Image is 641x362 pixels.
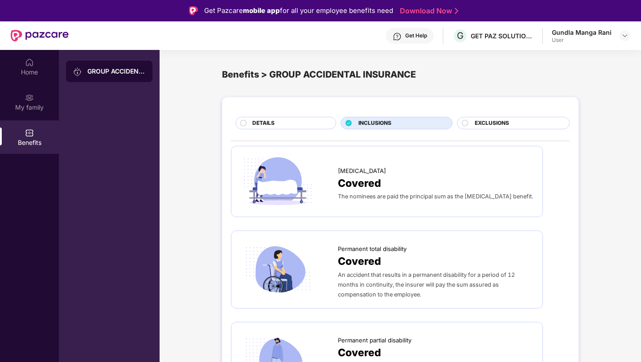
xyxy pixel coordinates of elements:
[455,6,458,16] img: Stroke
[338,244,407,253] span: Permanent total disability
[457,30,464,41] span: G
[252,119,275,128] span: DETAILS
[471,32,533,40] div: GET PAZ SOLUTIONS PRIVATE LIMTED
[11,30,69,41] img: New Pazcare Logo
[552,28,612,37] div: Gundla Manga Rani
[552,37,612,44] div: User
[87,67,145,76] div: GROUP ACCIDENTAL INSURANCE
[222,68,579,82] div: Benefits > GROUP ACCIDENTAL INSURANCE
[338,166,386,175] span: [MEDICAL_DATA]
[338,336,411,345] span: Permanent partial disability
[405,32,427,39] div: Get Help
[189,6,198,15] img: Logo
[240,243,316,296] img: icon
[240,155,316,208] img: icon
[358,119,391,128] span: INCLUSIONS
[25,93,34,102] img: svg+xml;base64,PHN2ZyB3aWR0aD0iMjAiIGhlaWdodD0iMjAiIHZpZXdCb3g9IjAgMCAyMCAyMCIgZmlsbD0ibm9uZSIgeG...
[393,32,402,41] img: svg+xml;base64,PHN2ZyBpZD0iSGVscC0zMngzMiIgeG1sbnM9Imh0dHA6Ly93d3cudzMub3JnLzIwMDAvc3ZnIiB3aWR0aD...
[400,6,456,16] a: Download Now
[204,5,393,16] div: Get Pazcare for all your employee benefits need
[243,6,280,15] strong: mobile app
[338,193,533,200] span: The nominees are paid the principal sum as the [MEDICAL_DATA] benefit.
[338,253,381,269] span: Covered
[25,58,34,67] img: svg+xml;base64,PHN2ZyBpZD0iSG9tZSIgeG1sbnM9Imh0dHA6Ly93d3cudzMub3JnLzIwMDAvc3ZnIiB3aWR0aD0iMjAiIG...
[338,175,381,191] span: Covered
[338,345,381,361] span: Covered
[338,271,515,298] span: An accident that results in a permanent disability for a period of 12 months in continuity, the i...
[475,119,509,128] span: EXCLUSIONS
[73,67,82,76] img: svg+xml;base64,PHN2ZyB3aWR0aD0iMjAiIGhlaWdodD0iMjAiIHZpZXdCb3g9IjAgMCAyMCAyMCIgZmlsbD0ibm9uZSIgeG...
[25,128,34,137] img: svg+xml;base64,PHN2ZyBpZD0iQmVuZWZpdHMiIHhtbG5zPSJodHRwOi8vd3d3LnczLm9yZy8yMDAwL3N2ZyIgd2lkdGg9Ij...
[621,32,629,39] img: svg+xml;base64,PHN2ZyBpZD0iRHJvcGRvd24tMzJ4MzIiIHhtbG5zPSJodHRwOi8vd3d3LnczLm9yZy8yMDAwL3N2ZyIgd2...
